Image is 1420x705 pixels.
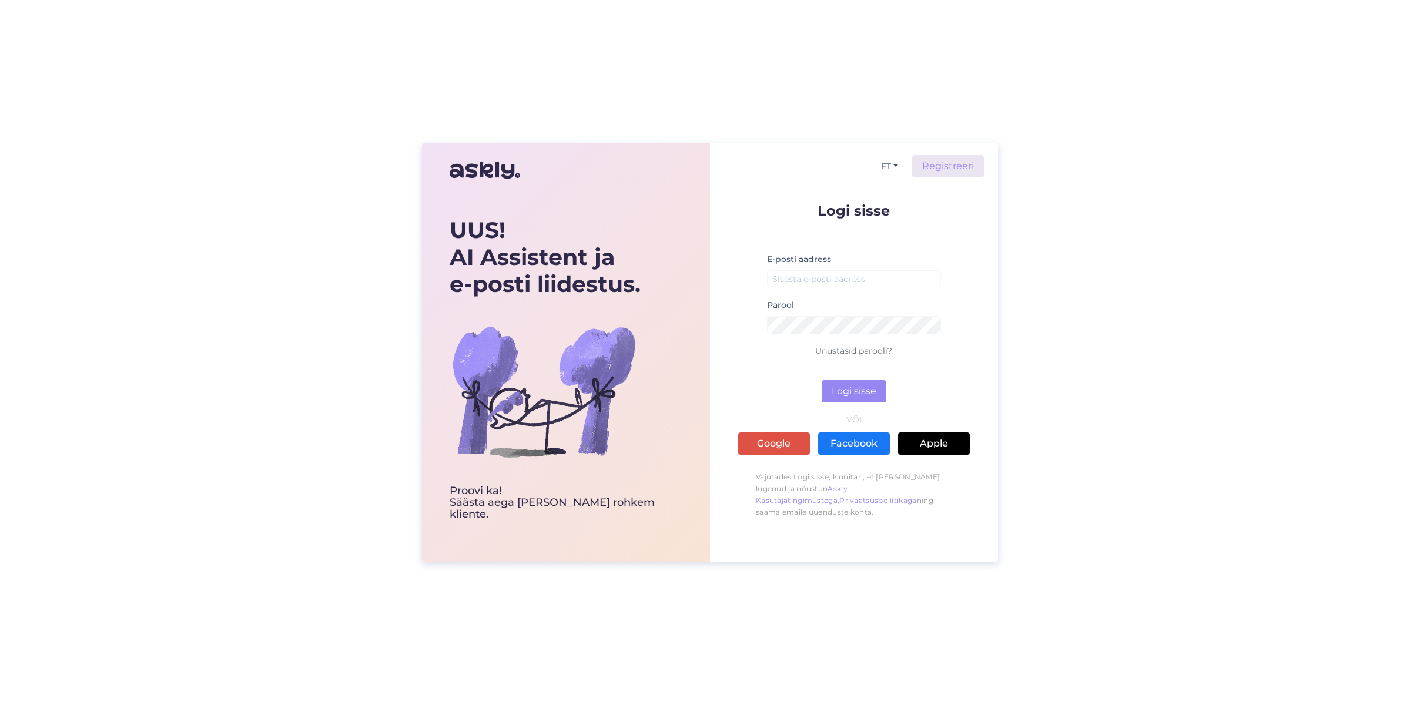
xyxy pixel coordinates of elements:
[839,496,916,505] a: Privaatsuspoliitikaga
[912,155,984,177] a: Registreeri
[816,345,893,356] a: Unustasid parooli?
[818,432,890,455] a: Facebook
[738,432,810,455] a: Google
[876,158,903,175] button: ET
[450,297,638,485] img: bg-askly
[450,217,682,297] div: UUS! AI Assistent ja e-posti liidestus.
[450,485,682,520] div: Proovi ka! Säästa aega [PERSON_NAME] rohkem kliente.
[822,380,886,402] button: Logi sisse
[450,156,520,184] img: Askly
[767,299,794,311] label: Parool
[845,415,864,424] span: VÕI
[767,253,831,266] label: E-posti aadress
[767,270,941,288] input: Sisesta e-posti aadress
[738,203,970,218] p: Logi sisse
[738,465,970,524] p: Vajutades Logi sisse, kinnitan, et [PERSON_NAME] lugenud ja nõustun , ning saama emaile uuenduste...
[898,432,970,455] a: Apple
